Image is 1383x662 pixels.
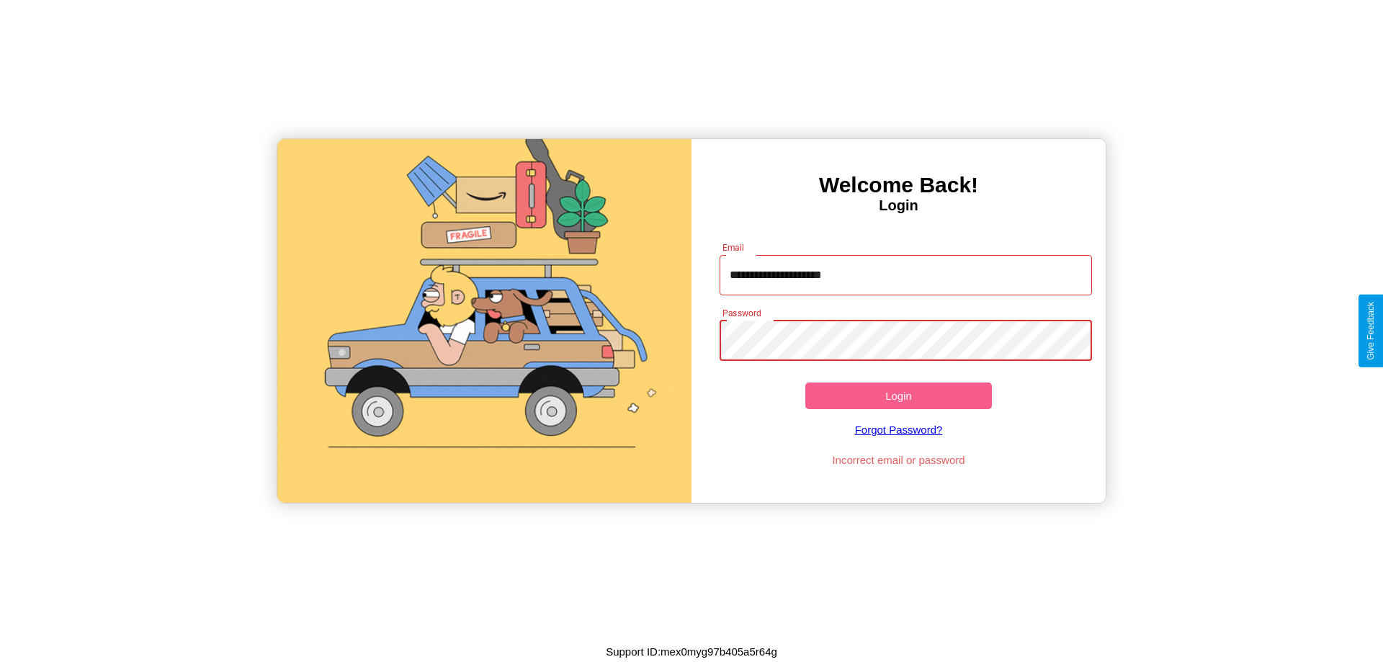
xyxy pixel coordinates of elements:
div: Give Feedback [1366,302,1376,360]
label: Email [722,241,745,254]
button: Login [805,383,992,409]
p: Support ID: mex0myg97b405a5r64g [606,642,777,661]
h4: Login [691,197,1106,214]
a: Forgot Password? [712,409,1086,450]
h3: Welcome Back! [691,173,1106,197]
img: gif [277,139,691,503]
p: Incorrect email or password [712,450,1086,470]
label: Password [722,307,761,319]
